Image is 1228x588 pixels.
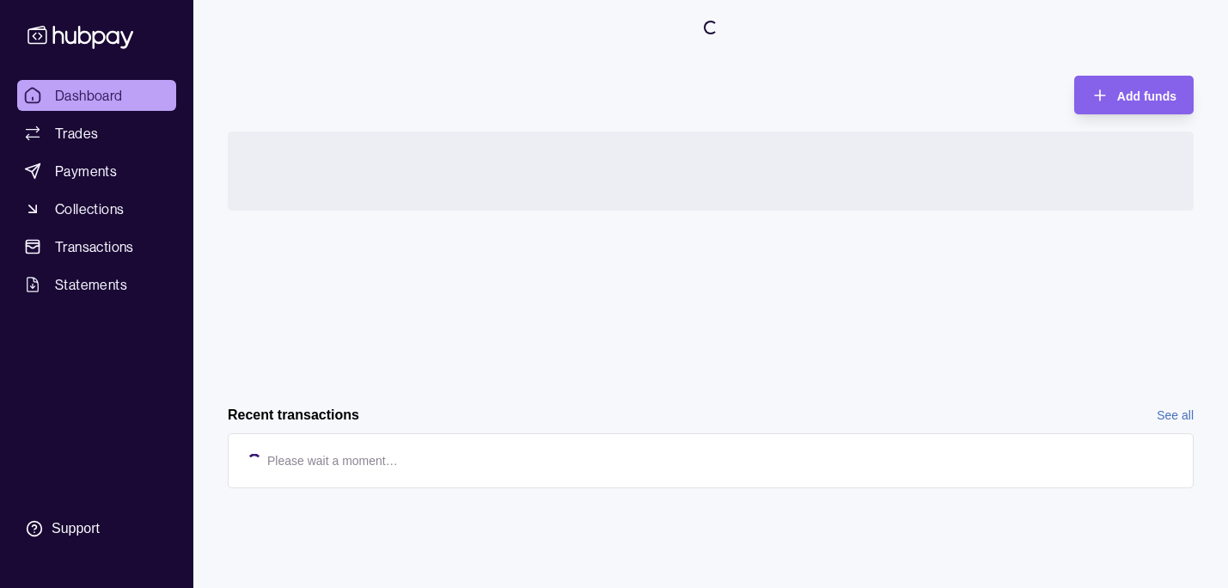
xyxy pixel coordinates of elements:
[55,199,124,219] span: Collections
[17,193,176,224] a: Collections
[55,274,127,295] span: Statements
[55,123,98,144] span: Trades
[17,118,176,149] a: Trades
[1157,406,1194,425] a: See all
[1117,89,1176,103] span: Add funds
[17,156,176,187] a: Payments
[55,85,123,106] span: Dashboard
[17,80,176,111] a: Dashboard
[17,511,176,547] a: Support
[52,519,100,538] div: Support
[17,231,176,262] a: Transactions
[228,406,359,425] h2: Recent transactions
[1074,76,1194,114] button: Add funds
[267,451,398,470] p: Please wait a moment…
[55,161,117,181] span: Payments
[55,236,134,257] span: Transactions
[17,269,176,300] a: Statements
